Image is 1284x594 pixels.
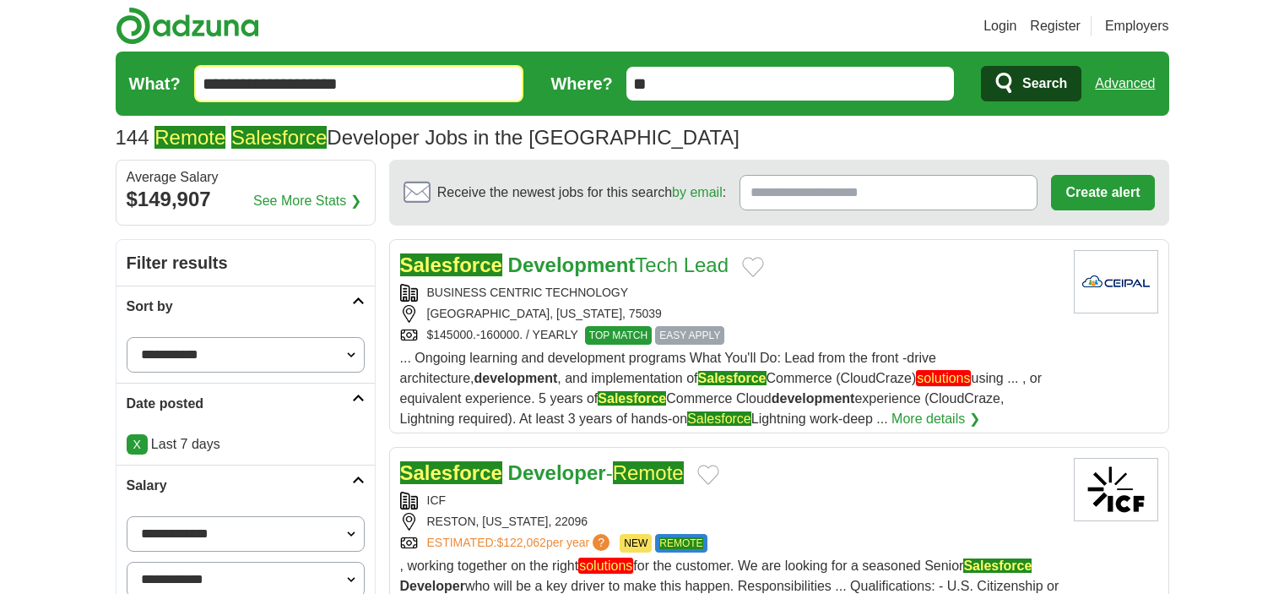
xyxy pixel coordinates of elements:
img: Adzuna logo [116,7,259,45]
em: Remote [613,461,684,484]
a: Login [983,16,1016,36]
a: Sort by [116,286,375,327]
button: Add to favorite jobs [697,465,719,485]
div: BUSINESS CENTRIC TECHNOLOGY [400,284,1060,302]
label: What? [129,71,181,96]
span: NEW [620,534,652,553]
button: Add to favorite jobs [742,257,764,277]
a: More details ❯ [891,409,980,429]
img: Company logo [1074,250,1158,313]
em: Salesforce [963,559,1032,573]
a: Advanced [1095,67,1155,101]
em: solutions [916,370,971,386]
em: Salesforce [598,391,666,406]
a: X [127,434,148,455]
span: $122,062 [496,536,545,549]
span: ... Ongoing learning and development programs What You'll Do: Lead from the front -drive architec... [400,351,1043,426]
h2: Salary [127,476,352,496]
div: $149,907 [127,184,365,215]
a: Register [1030,16,1081,36]
span: EASY APPLY [655,326,724,345]
span: 144 [116,123,149,153]
a: See More Stats ❯ [253,191,361,211]
span: TOP MATCH [585,326,652,345]
a: Employers [1105,16,1169,36]
em: solutions [578,558,633,574]
a: Salary [116,465,375,506]
a: Salesforce DevelopmentTech Lead [400,253,729,276]
p: Last 7 days [127,434,365,455]
div: Average Salary [127,171,365,184]
a: ICF [427,493,447,507]
em: Salesforce [698,371,767,385]
div: RESTON, [US_STATE], 22096 [400,513,1060,531]
div: [GEOGRAPHIC_DATA], [US_STATE], 75039 [400,305,1060,323]
strong: development [474,371,558,385]
strong: Development [508,253,636,276]
div: $145000.-160000. / YEARLY [400,326,1060,345]
strong: Developer [508,461,606,484]
strong: Developer [400,579,465,593]
h2: Date posted [127,394,352,414]
a: ESTIMATED:$122,062per year? [427,534,614,553]
label: Where? [550,71,612,96]
strong: development [772,391,855,406]
span: Receive the newest jobs for this search : [437,183,726,203]
h2: Filter results [116,240,375,286]
a: Date posted [116,383,375,424]
em: REMOTE [659,537,702,549]
button: Search [981,66,1081,101]
em: Salesforce [400,253,502,276]
em: Salesforce [687,411,751,426]
em: Salesforce [231,126,327,149]
em: Remote [154,126,225,149]
span: Search [1022,67,1067,101]
h1: Developer Jobs in the [GEOGRAPHIC_DATA] [116,126,740,149]
span: ? [593,534,609,551]
img: ICF logo [1074,458,1158,521]
em: Salesforce [400,461,502,484]
button: Create alert [1051,175,1154,210]
a: Salesforce Developer-Remote [400,461,684,484]
h2: Sort by [127,297,352,317]
a: by email [672,185,723,199]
